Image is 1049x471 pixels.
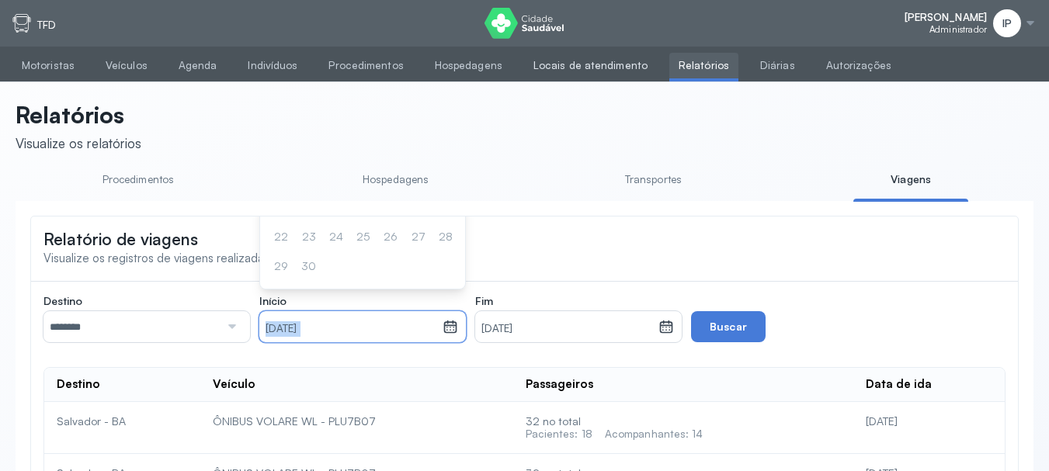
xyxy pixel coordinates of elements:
[481,321,652,337] small: [DATE]
[43,251,269,265] span: Visualize os registros de viagens realizadas
[213,414,500,428] div: ÔNIBUS VOLARE WL - PLU7B07
[12,14,31,33] img: tfd.svg
[96,53,157,78] a: Veículos
[817,53,901,78] a: Autorizações
[526,428,592,441] div: Pacientes: 18
[266,321,436,337] small: [DATE]
[475,294,493,308] span: Fim
[526,377,593,392] div: Passageiros
[866,414,992,428] div: [DATE]
[905,11,987,24] span: [PERSON_NAME]
[929,24,987,35] span: Administrador
[81,167,196,192] a: Procedimentos
[853,167,968,192] a: Viagens
[866,377,932,392] div: Data de ida
[259,294,287,308] span: Início
[1002,17,1012,30] span: IP
[213,377,255,392] div: Veículo
[485,8,564,39] img: logo do Cidade Saudável
[43,294,82,308] span: Destino
[669,53,738,78] a: Relatórios
[16,101,141,129] p: Relatórios
[605,428,703,441] div: Acompanhantes: 14
[238,53,307,78] a: Indivíduos
[43,229,198,249] span: Relatório de viagens
[169,53,227,78] a: Agenda
[691,311,766,342] button: Buscar
[16,135,141,151] div: Visualize os relatórios
[319,53,412,78] a: Procedimentos
[751,53,804,78] a: Diárias
[37,19,56,32] p: TFD
[426,53,512,78] a: Hospedagens
[596,167,710,192] a: Transportes
[524,53,657,78] a: Locais de atendimento
[339,167,453,192] a: Hospedagens
[57,377,100,392] div: Destino
[12,53,84,78] a: Motoristas
[526,414,842,441] div: 32 no total
[57,414,188,428] div: Salvador - BA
